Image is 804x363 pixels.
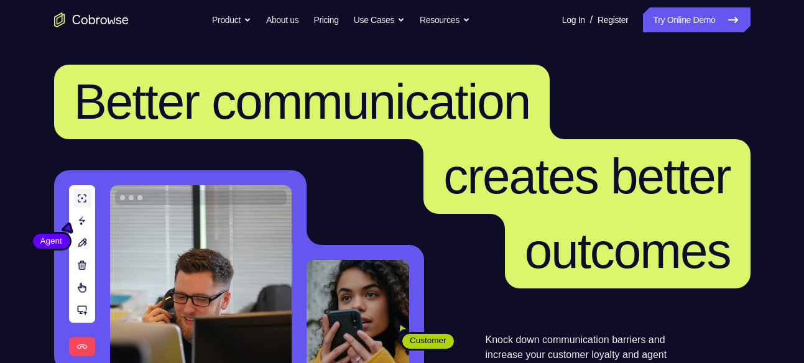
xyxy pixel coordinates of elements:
[354,7,405,32] button: Use Cases
[590,12,593,27] span: /
[562,7,585,32] a: Log In
[598,7,628,32] a: Register
[313,7,338,32] a: Pricing
[420,7,470,32] button: Resources
[74,74,530,129] span: Better communication
[525,223,731,278] span: outcomes
[643,7,750,32] a: Try Online Demo
[54,12,129,27] a: Go to the home page
[266,7,298,32] a: About us
[212,7,251,32] button: Product
[443,149,730,204] span: creates better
